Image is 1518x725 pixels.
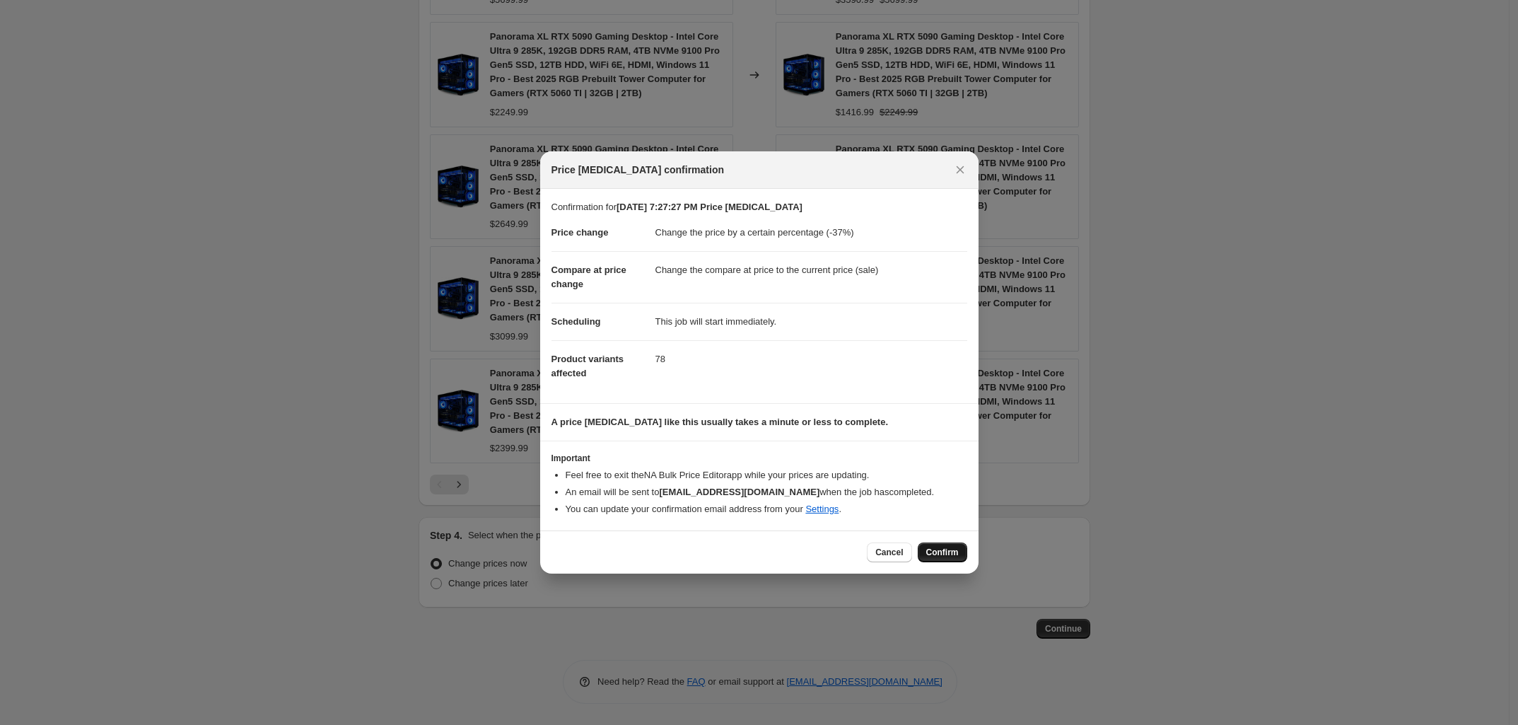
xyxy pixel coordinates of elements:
span: Price [MEDICAL_DATA] confirmation [551,163,725,177]
li: Feel free to exit the NA Bulk Price Editor app while your prices are updating. [566,468,967,482]
a: Settings [805,504,839,514]
dd: Change the compare at price to the current price (sale) [655,251,967,289]
li: You can update your confirmation email address from your . [566,502,967,516]
button: Confirm [918,543,967,562]
span: Confirm [926,547,959,558]
span: Scheduling [551,316,601,327]
b: A price [MEDICAL_DATA] like this usually takes a minute or less to complete. [551,417,889,427]
span: Product variants affected [551,354,624,378]
span: Price change [551,227,609,238]
button: Cancel [867,543,911,562]
dd: Change the price by a certain percentage (-37%) [655,214,967,251]
li: An email will be sent to when the job has completed . [566,485,967,499]
p: Confirmation for [551,200,967,214]
span: Compare at price change [551,265,626,289]
dd: This job will start immediately. [655,303,967,340]
button: Close [950,160,970,180]
b: [DATE] 7:27:27 PM Price [MEDICAL_DATA] [617,202,802,212]
span: Cancel [875,547,903,558]
h3: Important [551,453,967,464]
b: [EMAIL_ADDRESS][DOMAIN_NAME] [659,487,819,497]
dd: 78 [655,340,967,378]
